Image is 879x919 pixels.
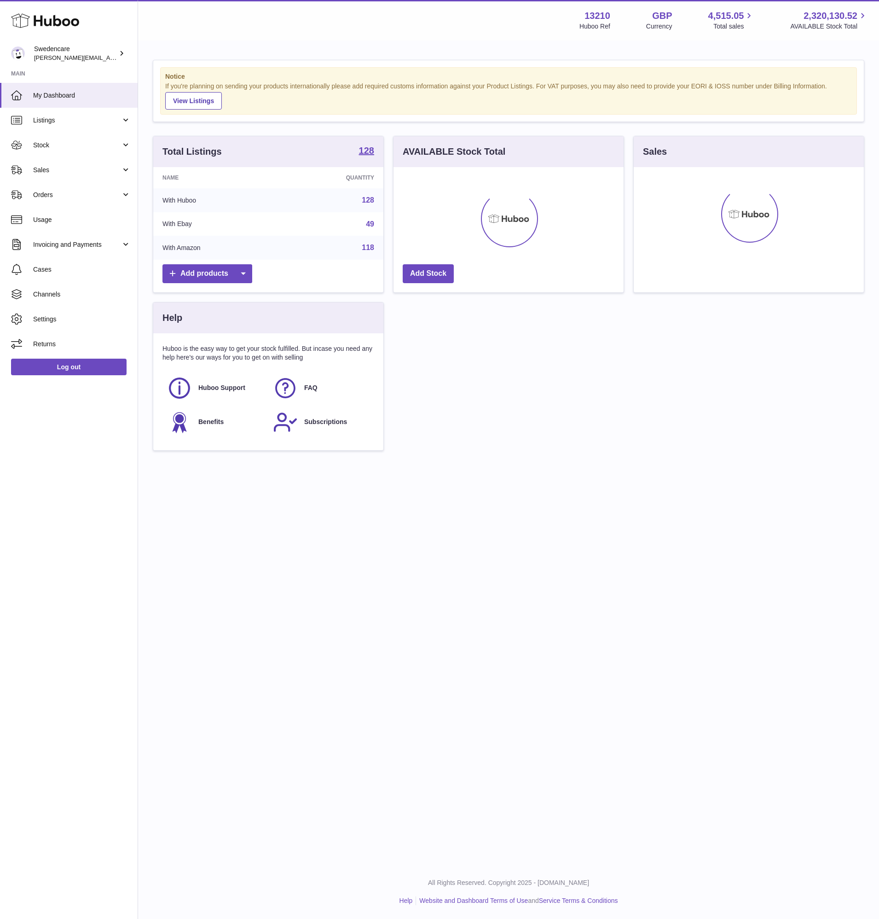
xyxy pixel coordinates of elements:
[419,897,528,904] a: Website and Dashboard Terms of Use
[539,897,618,904] a: Service Terms & Conditions
[646,22,672,31] div: Currency
[713,22,754,31] span: Total sales
[304,418,347,426] span: Subscriptions
[584,10,610,22] strong: 13210
[11,47,25,60] img: daniel.corbridge@swedencare.co.uk
[416,896,618,905] li: and
[167,410,264,435] a: Benefits
[804,10,857,22] span: 2,320,130.52
[33,166,121,174] span: Sales
[790,10,868,31] a: 2,320,130.52 AVAILABLE Stock Total
[708,10,744,22] span: 4,515.05
[33,265,131,274] span: Cases
[643,145,667,158] h3: Sales
[153,212,279,236] td: With Ebay
[279,167,383,188] th: Quantity
[153,236,279,260] td: With Amazon
[33,290,131,299] span: Channels
[162,344,374,362] p: Huboo is the easy way to get your stock fulfilled. But incase you need any help here's our ways f...
[33,191,121,199] span: Orders
[359,146,374,155] strong: 128
[34,45,117,62] div: Swedencare
[403,145,505,158] h3: AVAILABLE Stock Total
[273,376,370,401] a: FAQ
[198,384,245,392] span: Huboo Support
[362,244,374,251] a: 118
[165,82,852,110] div: If you're planning on sending your products internationally please add required customs informati...
[33,240,121,249] span: Invoicing and Payments
[33,141,121,150] span: Stock
[33,315,131,324] span: Settings
[198,418,224,426] span: Benefits
[33,116,121,125] span: Listings
[366,220,374,228] a: 49
[33,215,131,224] span: Usage
[399,897,413,904] a: Help
[167,376,264,401] a: Huboo Support
[34,54,234,61] span: [PERSON_NAME][EMAIL_ADDRESS][PERSON_NAME][DOMAIN_NAME]
[359,146,374,157] a: 128
[33,340,131,349] span: Returns
[790,22,868,31] span: AVAILABLE Stock Total
[153,167,279,188] th: Name
[403,264,454,283] a: Add Stock
[579,22,610,31] div: Huboo Ref
[304,384,318,392] span: FAQ
[162,264,252,283] a: Add products
[273,410,370,435] a: Subscriptions
[162,312,182,324] h3: Help
[708,10,755,31] a: 4,515.05 Total sales
[165,92,222,110] a: View Listings
[11,359,127,375] a: Log out
[145,878,872,887] p: All Rights Reserved. Copyright 2025 - [DOMAIN_NAME]
[33,91,131,100] span: My Dashboard
[652,10,672,22] strong: GBP
[362,196,374,204] a: 128
[153,188,279,212] td: With Huboo
[162,145,222,158] h3: Total Listings
[165,72,852,81] strong: Notice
